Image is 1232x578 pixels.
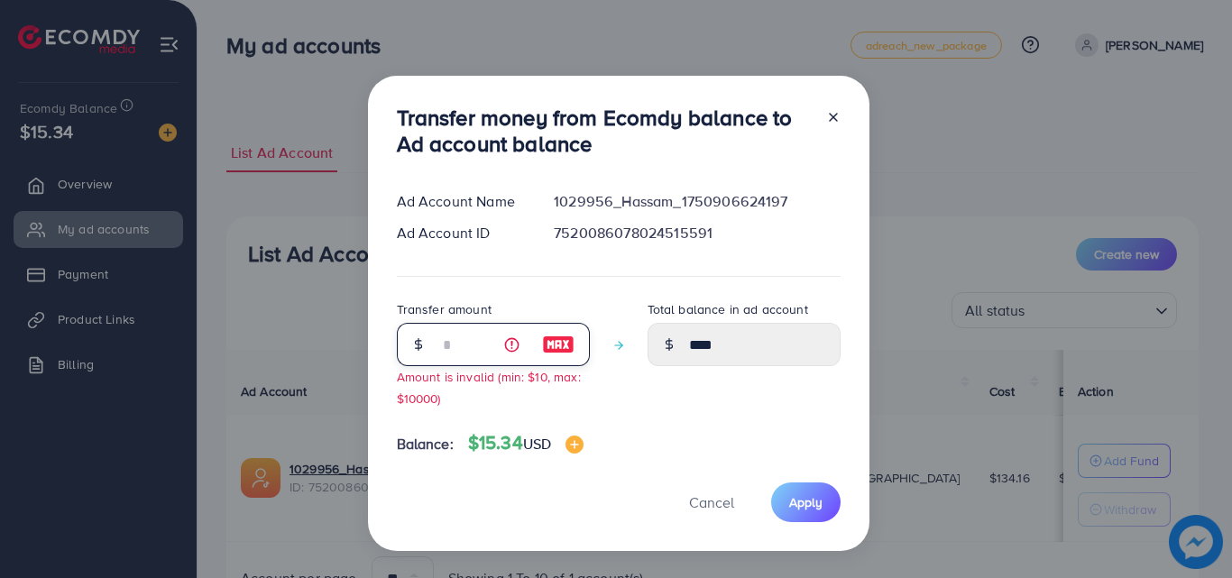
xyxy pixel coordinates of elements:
[382,223,540,243] div: Ad Account ID
[397,300,492,318] label: Transfer amount
[468,432,584,454] h4: $15.34
[397,368,581,406] small: Amount is invalid (min: $10, max: $10000)
[648,300,808,318] label: Total balance in ad account
[771,482,841,521] button: Apply
[523,434,551,454] span: USD
[689,492,734,512] span: Cancel
[397,105,812,157] h3: Transfer money from Ecomdy balance to Ad account balance
[789,493,823,511] span: Apply
[667,482,757,521] button: Cancel
[382,191,540,212] div: Ad Account Name
[542,334,575,355] img: image
[539,223,854,243] div: 7520086078024515591
[397,434,454,454] span: Balance:
[539,191,854,212] div: 1029956_Hassam_1750906624197
[565,436,584,454] img: image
